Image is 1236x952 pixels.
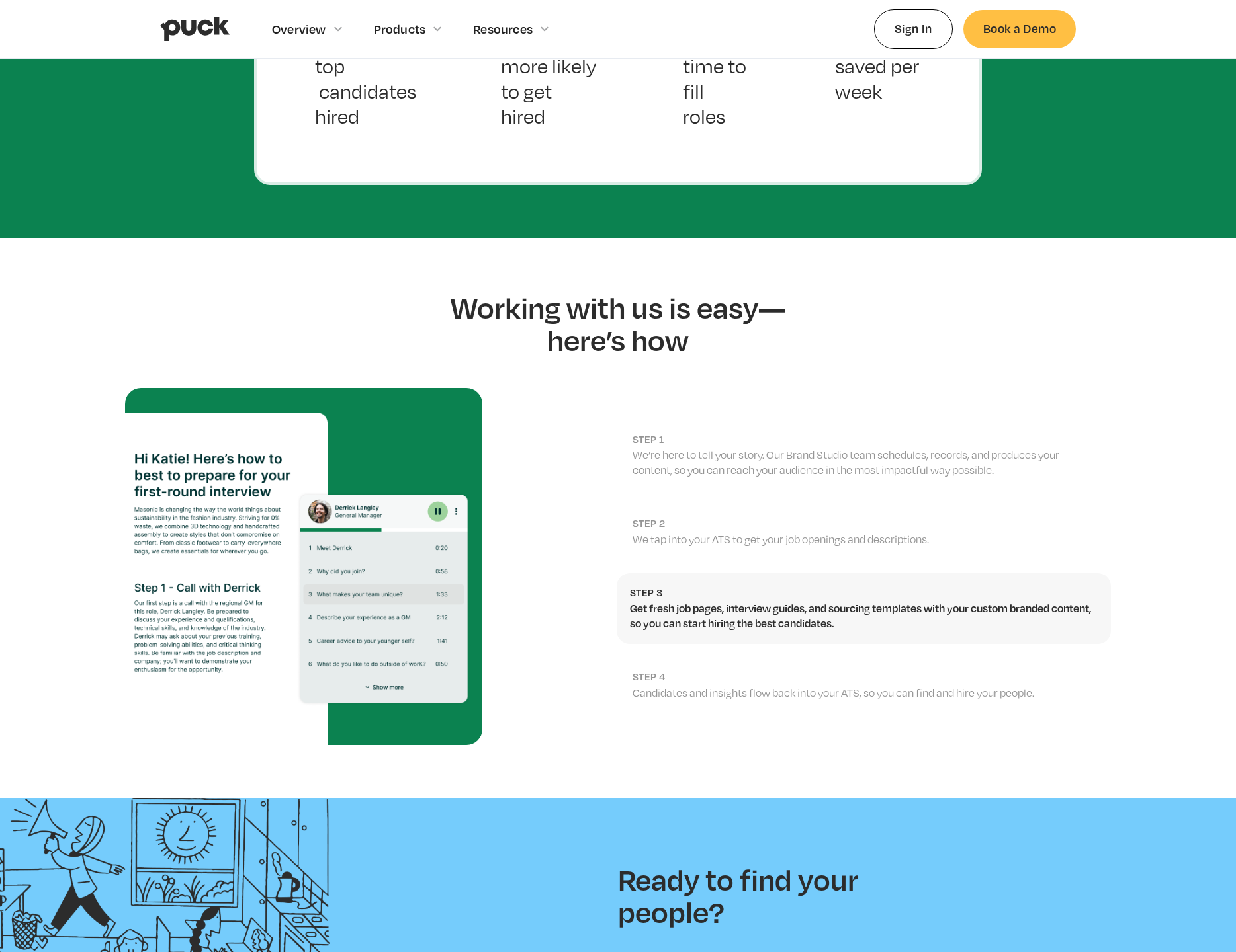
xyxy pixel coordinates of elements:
div: Overview [272,22,326,36]
div: Resources [473,22,533,36]
h2: Ready to find your people? [618,863,883,928]
h2: step 2 [633,517,1098,530]
p: candidates more likely to get hired [501,28,598,130]
p: We tap into your ATS to get your job openings and descriptions. [633,532,1098,547]
p: increase in top candidates hired [315,28,416,130]
p: faster time to fill roles [683,28,750,130]
h2: step 4 [633,670,1098,683]
h2: Working with us is easy—here’s how [423,291,813,356]
h2: Step 1 [633,433,1098,446]
a: Book a Demo [963,10,1076,48]
h2: step 3 [630,586,1098,599]
p: Get fresh job pages, interview guides, and sourcing templates with your custom branded content, s... [630,601,1098,631]
p: Candidates and insights flow back into your ATS, so you can find and hire your people. [633,686,1098,700]
a: Sign In [874,9,953,48]
p: of time saved per week [835,28,921,104]
p: We’re here to tell your story. Our Brand Studio team schedules, records, and produces your conten... [633,448,1098,477]
div: Products [374,22,426,36]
